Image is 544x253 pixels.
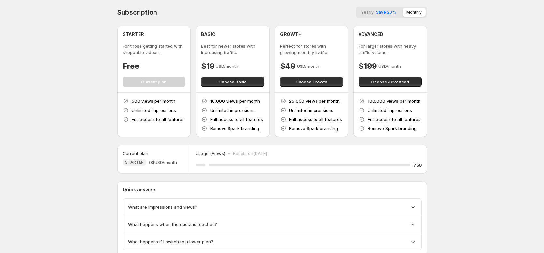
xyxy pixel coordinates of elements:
[280,77,343,87] button: Choose Growth
[201,61,214,71] h4: $19
[359,43,422,56] p: For larger stores with heavy traffic volume.
[123,43,186,56] p: For those getting started with shoppable videos.
[128,238,213,245] span: What happens if I switch to a lower plan?
[280,43,343,56] p: Perfect for stores with growing monthly traffic.
[368,98,420,104] p: 100,000 views per month
[128,204,197,210] span: What are impressions and views?
[368,116,420,123] p: Full access to all features
[368,107,412,113] p: Unlimited impressions
[149,159,177,166] span: 0$ USD/month
[289,107,333,113] p: Unlimited impressions
[289,125,338,132] p: Remove Spark branding
[289,116,342,123] p: Full access to all features
[196,150,225,156] p: Usage (Views)
[359,31,383,37] h4: ADVANCED
[123,150,148,156] h5: Current plan
[210,116,263,123] p: Full access to all features
[201,77,264,87] button: Choose Basic
[359,77,422,87] button: Choose Advanced
[216,63,238,69] p: USD/month
[117,8,157,16] h4: Subscription
[123,61,139,71] h4: Free
[280,61,296,71] h4: $49
[123,31,144,37] h4: STARTER
[295,79,327,85] span: Choose Growth
[357,8,400,17] button: YearlySave 20%
[210,98,260,104] p: 10,000 views per month
[125,160,144,165] span: STARTER
[132,107,176,113] p: Unlimited impressions
[233,150,267,156] p: Resets on [DATE]
[361,10,374,15] span: Yearly
[123,186,422,193] p: Quick answers
[359,61,377,71] h4: $199
[201,43,264,56] p: Best for newer stores with increasing traffic.
[210,107,255,113] p: Unlimited impressions
[371,79,409,85] span: Choose Advanced
[201,31,215,37] h4: BASIC
[128,221,217,228] span: What happens when the quota is reached?
[376,10,396,15] span: Save 20%
[403,8,426,17] button: Monthly
[218,79,247,85] span: Choose Basic
[132,98,175,104] p: 500 views per month
[132,116,184,123] p: Full access to all features
[297,63,319,69] p: USD/month
[228,150,230,156] p: •
[210,125,259,132] p: Remove Spark branding
[289,98,340,104] p: 25,000 views per month
[368,125,417,132] p: Remove Spark branding
[280,31,302,37] h4: GROWTH
[413,162,422,168] h5: 750
[378,63,401,69] p: USD/month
